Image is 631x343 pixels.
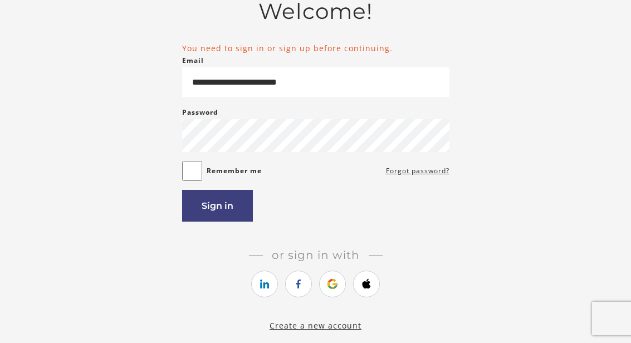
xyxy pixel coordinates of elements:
a: https://courses.thinkific.com/users/auth/linkedin?ss%5Breferral%5D=&ss%5Buser_return_to%5D=%2Fcou... [251,271,278,297]
a: https://courses.thinkific.com/users/auth/google?ss%5Breferral%5D=&ss%5Buser_return_to%5D=%2Fcours... [319,271,346,297]
button: Sign in [182,190,253,222]
a: Create a new account [270,320,361,331]
label: Email [182,54,204,67]
li: You need to sign in or sign up before continuing. [182,42,449,54]
span: Or sign in with [263,248,369,262]
label: Password [182,106,218,119]
label: Remember me [207,164,262,178]
a: Forgot password? [386,164,449,178]
a: https://courses.thinkific.com/users/auth/apple?ss%5Breferral%5D=&ss%5Buser_return_to%5D=%2Fcourse... [353,271,380,297]
a: https://courses.thinkific.com/users/auth/facebook?ss%5Breferral%5D=&ss%5Buser_return_to%5D=%2Fcou... [285,271,312,297]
